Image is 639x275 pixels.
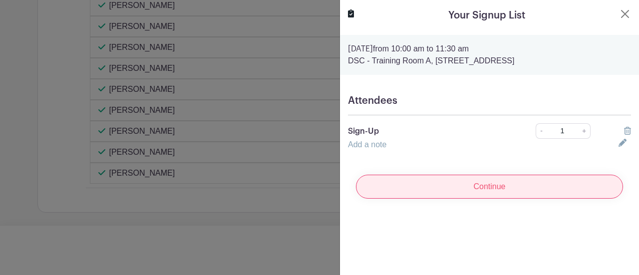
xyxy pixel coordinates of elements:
h5: Attendees [348,95,631,107]
a: - [536,123,547,139]
strong: [DATE] [348,45,373,53]
h5: Your Signup List [448,8,525,23]
a: + [578,123,591,139]
p: Sign-Up [348,125,508,137]
p: DSC - Training Room A, [STREET_ADDRESS] [348,55,631,67]
p: from 10:00 am to 11:30 am [348,43,631,55]
input: Continue [356,175,623,199]
a: Add a note [348,140,386,149]
button: Close [619,8,631,20]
